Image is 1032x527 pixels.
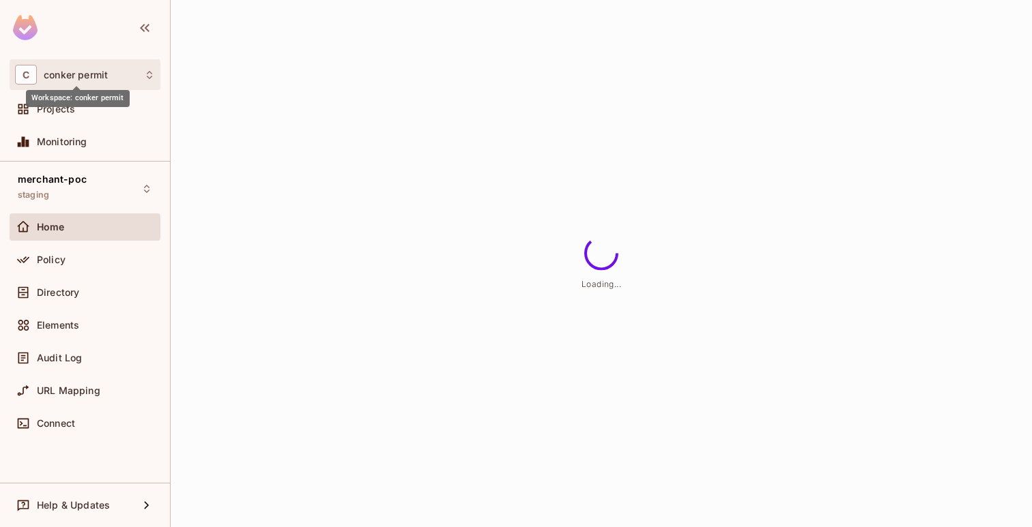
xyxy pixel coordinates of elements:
span: staging [18,190,49,200]
span: Home [37,222,65,232]
span: Monitoring [37,136,87,147]
span: Help & Updates [37,500,110,511]
span: URL Mapping [37,385,100,396]
span: Workspace: conker permit [44,70,108,80]
span: Projects [37,104,75,115]
span: Elements [37,320,79,331]
img: SReyMgAAAABJRU5ErkJggg== [13,15,38,40]
span: Loading... [582,278,621,288]
span: Audit Log [37,352,82,363]
div: Workspace: conker permit [26,90,130,107]
span: Policy [37,254,66,265]
span: merchant-poc [18,174,87,185]
span: Directory [37,287,79,298]
span: Connect [37,418,75,429]
span: C [15,65,37,85]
